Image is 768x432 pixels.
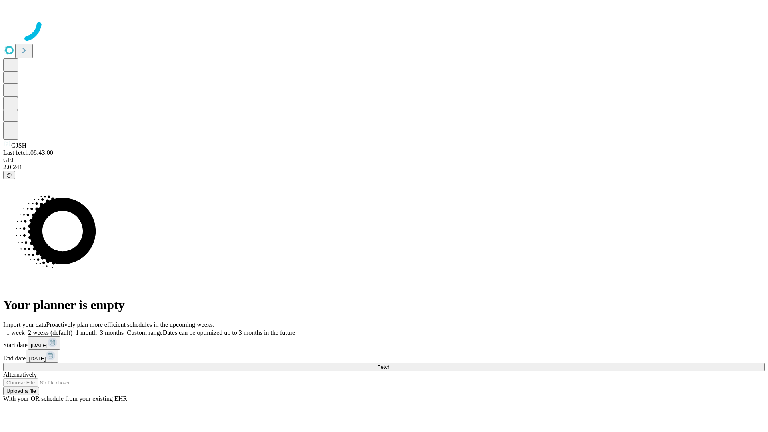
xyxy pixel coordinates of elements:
[3,164,765,171] div: 2.0.241
[3,336,765,350] div: Start date
[3,350,765,363] div: End date
[3,171,15,179] button: @
[3,363,765,371] button: Fetch
[31,342,48,348] span: [DATE]
[26,350,58,363] button: [DATE]
[76,329,97,336] span: 1 month
[11,142,26,149] span: GJSH
[3,395,127,402] span: With your OR schedule from your existing EHR
[127,329,162,336] span: Custom range
[3,387,39,395] button: Upload a file
[6,329,25,336] span: 1 week
[163,329,297,336] span: Dates can be optimized up to 3 months in the future.
[29,356,46,362] span: [DATE]
[6,172,12,178] span: @
[3,298,765,312] h1: Your planner is empty
[3,149,53,156] span: Last fetch: 08:43:00
[28,329,72,336] span: 2 weeks (default)
[3,156,765,164] div: GEI
[377,364,390,370] span: Fetch
[28,336,60,350] button: [DATE]
[3,371,37,378] span: Alternatively
[100,329,124,336] span: 3 months
[46,321,214,328] span: Proactively plan more efficient schedules in the upcoming weeks.
[3,321,46,328] span: Import your data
